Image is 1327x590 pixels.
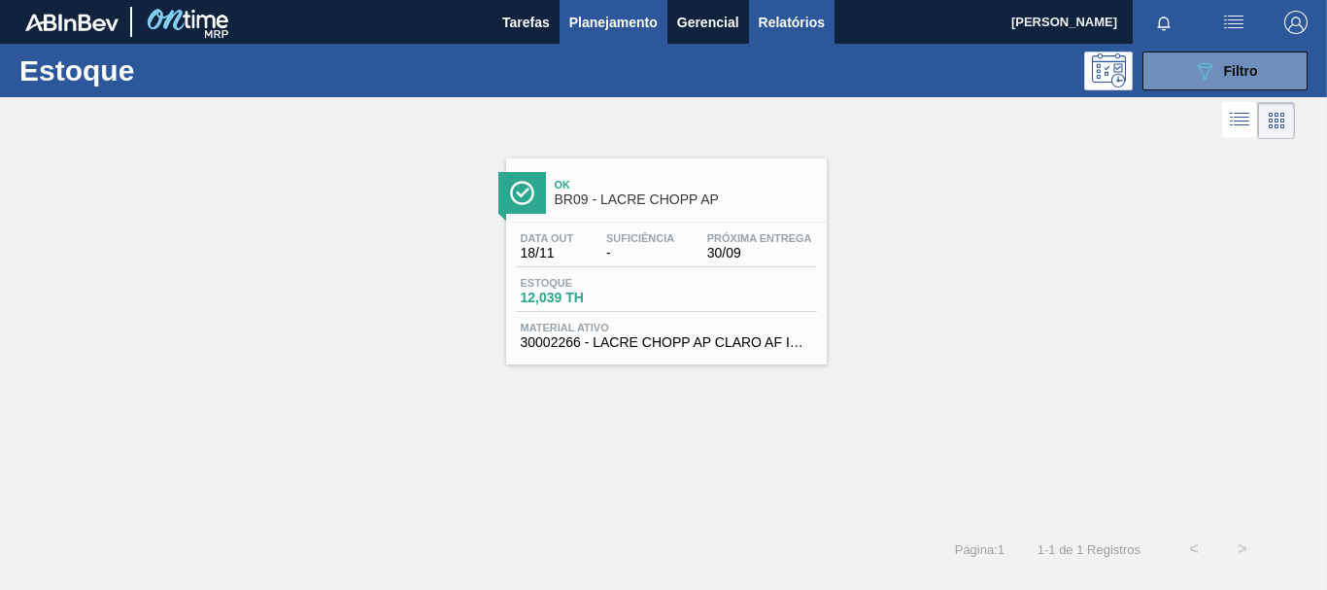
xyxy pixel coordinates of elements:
button: < [1170,525,1218,573]
img: Logout [1284,11,1308,34]
button: Filtro [1142,52,1308,90]
span: Relatórios [759,11,825,34]
a: ÍconeOkBR09 - LACRE CHOPP APData out18/11Suficiência-Próxima Entrega30/09Estoque12,039 THMaterial... [492,144,836,364]
img: TNhmsLtSVTkK8tSr43FrP2fwEKptu5GPRR3wAAAABJRU5ErkJggg== [25,14,119,31]
button: > [1218,525,1267,573]
span: Gerencial [677,11,739,34]
span: 30/09 [707,246,812,260]
img: userActions [1222,11,1245,34]
span: Suficiência [606,232,674,244]
span: Próxima Entrega [707,232,812,244]
img: Ícone [510,181,534,205]
button: Notificações [1133,9,1195,36]
span: BR09 - LACRE CHOPP AP [555,192,817,207]
span: Data out [521,232,574,244]
div: Pogramando: nenhum usuário selecionado [1084,52,1133,90]
div: Visão em Cards [1258,102,1295,139]
span: 18/11 [521,246,574,260]
div: Visão em Lista [1222,102,1258,139]
span: Material ativo [521,322,812,333]
span: Página : 1 [955,542,1004,557]
span: Ok [555,179,817,191]
span: - [606,246,674,260]
span: Planejamento [569,11,658,34]
span: Estoque [521,277,657,289]
span: Tarefas [502,11,550,34]
h1: Estoque [19,59,291,82]
span: 1 - 1 de 1 Registros [1034,542,1140,557]
span: Filtro [1224,63,1258,79]
span: 12,039 TH [521,291,657,305]
span: 30002266 - LACRE CHOPP AP CLARO AF IN65 [521,335,812,350]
